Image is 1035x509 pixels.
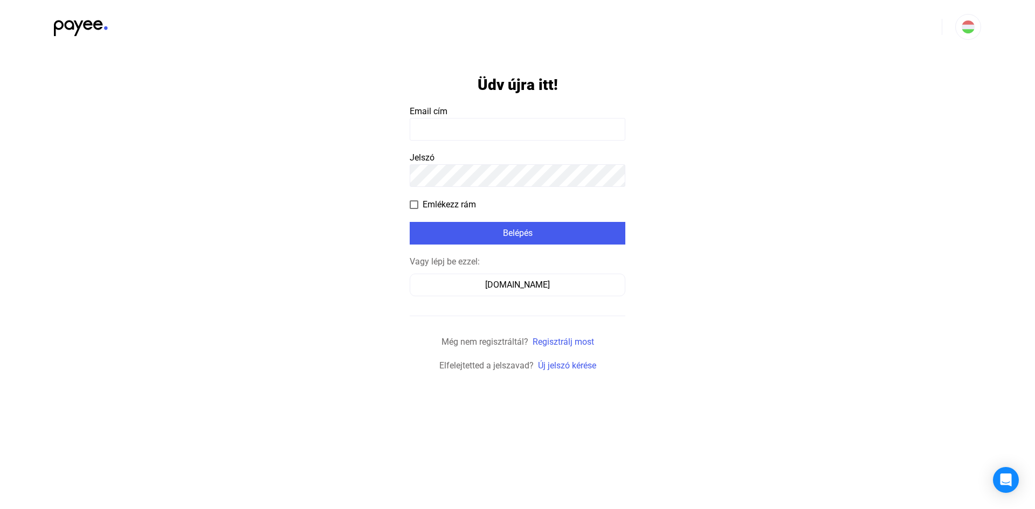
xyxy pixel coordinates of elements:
button: HU [955,14,981,40]
h1: Üdv újra itt! [478,75,558,94]
button: [DOMAIN_NAME] [410,274,625,296]
img: black-payee-blue-dot.svg [54,14,108,36]
button: Belépés [410,222,625,245]
span: Elfelejtetted a jelszavad? [439,360,534,371]
a: [DOMAIN_NAME] [410,280,625,290]
span: Jelszó [410,152,434,163]
div: [DOMAIN_NAME] [413,278,622,291]
a: Új jelszó kérése [538,360,596,371]
div: Belépés [413,227,622,240]
span: Email cím [410,106,447,116]
span: Emlékezz rám [423,198,476,211]
div: Open Intercom Messenger [993,467,1019,493]
div: Vagy lépj be ezzel: [410,255,625,268]
a: Regisztrálj most [533,337,594,347]
span: Még nem regisztráltál? [441,337,528,347]
img: HU [962,20,975,33]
